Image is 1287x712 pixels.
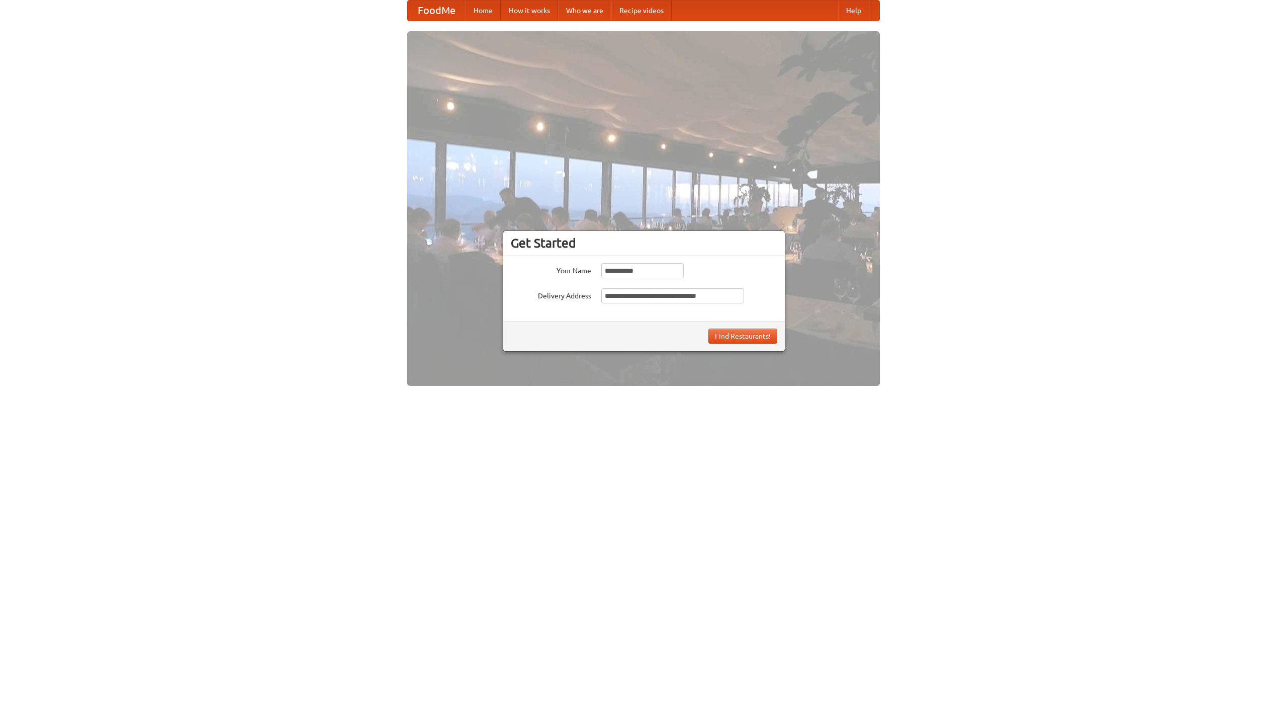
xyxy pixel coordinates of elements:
label: Delivery Address [511,288,591,301]
label: Your Name [511,263,591,276]
a: Recipe videos [611,1,672,21]
button: Find Restaurants! [708,329,777,344]
h3: Get Started [511,235,777,251]
a: How it works [501,1,558,21]
a: Home [466,1,501,21]
a: Who we are [558,1,611,21]
a: FoodMe [408,1,466,21]
a: Help [838,1,869,21]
